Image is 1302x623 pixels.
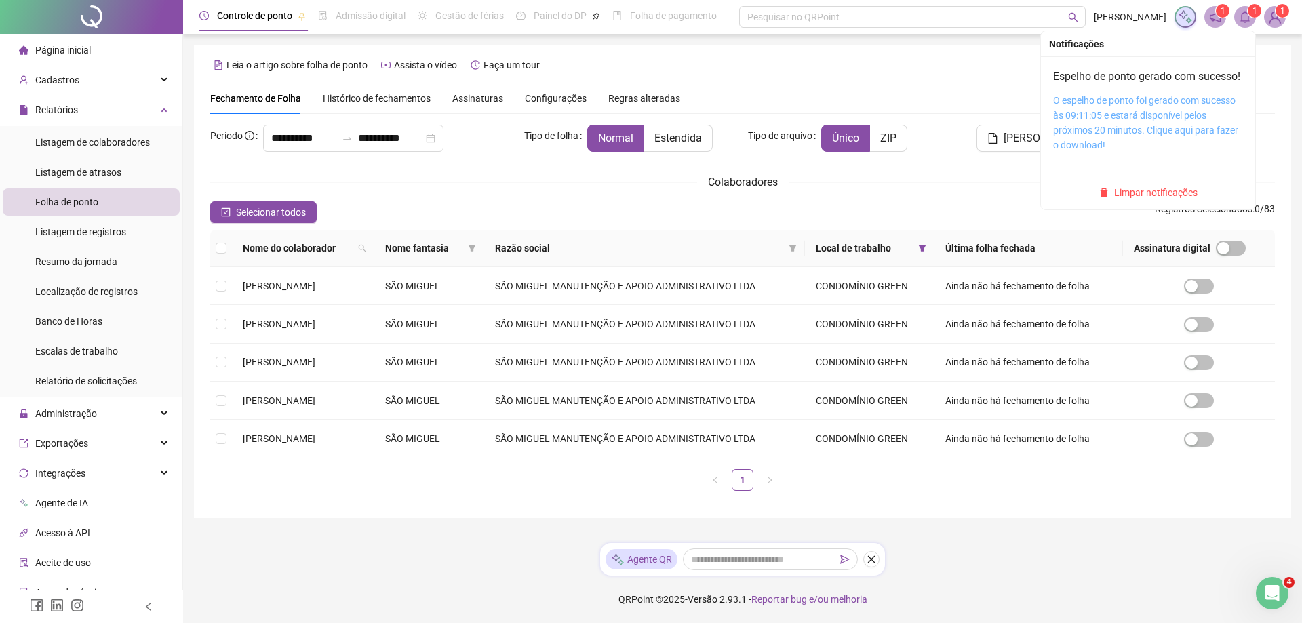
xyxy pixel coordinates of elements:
[243,395,315,406] span: [PERSON_NAME]
[199,11,209,20] span: clock-circle
[1209,11,1221,23] span: notification
[1053,95,1238,150] a: O espelho de ponto foi gerado com sucesso às 09:11:05 e estará disponível pelos próximos 20 minut...
[708,176,778,188] span: Colaboradores
[612,11,622,20] span: book
[374,267,484,305] td: SÃO MIGUEL
[394,60,457,71] span: Assista o vídeo
[832,132,859,144] span: Único
[35,438,88,449] span: Exportações
[381,60,391,70] span: youtube
[1114,185,1198,200] span: Limpar notificações
[226,60,368,71] span: Leia o artigo sobre folha de ponto
[705,469,726,491] button: left
[840,555,850,564] span: send
[471,60,480,70] span: history
[1284,577,1295,588] span: 4
[71,599,84,612] span: instagram
[751,594,867,605] span: Reportar bug e/ou melhoria
[19,45,28,55] span: home
[35,498,88,508] span: Agente de IA
[1178,9,1193,24] img: sparkle-icon.fc2bf0ac1784a2077858766a79e2daf3.svg
[606,549,677,569] div: Agente QR
[1216,4,1229,18] sup: 1
[35,45,91,56] span: Página inicial
[35,376,137,386] span: Relatório de solicitações
[1094,184,1203,201] button: Limpar notificações
[342,133,353,144] span: to
[214,60,223,70] span: file-text
[534,10,587,21] span: Painel do DP
[336,10,406,21] span: Admissão digital
[468,244,476,252] span: filter
[144,602,153,611] span: left
[987,133,998,144] span: file
[35,468,85,479] span: Integrações
[374,305,484,343] td: SÃO MIGUEL
[805,344,934,382] td: CONDOMÍNIO GREEN
[19,528,28,538] span: api
[759,469,781,491] button: right
[418,11,427,20] span: sun
[732,470,753,490] a: 1
[934,230,1123,267] th: Última folha fechada
[35,197,98,207] span: Folha de ponto
[183,576,1302,623] footer: QRPoint © 2025 - 2.93.1 -
[243,319,315,329] span: [PERSON_NAME]
[748,128,812,143] span: Tipo de arquivo
[35,557,91,568] span: Aceite de uso
[19,75,28,85] span: user-add
[465,238,479,258] span: filter
[355,238,369,258] span: search
[945,281,1090,292] span: Ainda não há fechamento de folha
[805,267,934,305] td: CONDOMÍNIO GREEN
[1155,201,1275,223] span: : 0 / 83
[35,316,102,327] span: Banco de Horas
[298,12,306,20] span: pushpin
[217,10,292,21] span: Controle de ponto
[1049,37,1247,52] div: Notificações
[1221,6,1225,16] span: 1
[525,94,587,103] span: Configurações
[484,420,805,458] td: SÃO MIGUEL MANUTENÇÃO E APOIO ADMINISTRATIVO LTDA
[816,241,913,256] span: Local de trabalho
[35,167,121,178] span: Listagem de atrasos
[1252,6,1257,16] span: 1
[1265,7,1285,27] img: 58147
[210,93,301,104] span: Fechamento de Folha
[484,305,805,343] td: SÃO MIGUEL MANUTENÇÃO E APOIO ADMINISTRATIVO LTDA
[19,588,28,597] span: solution
[630,10,717,21] span: Folha de pagamento
[19,409,28,418] span: lock
[805,420,934,458] td: CONDOMÍNIO GREEN
[435,10,504,21] span: Gestão de férias
[524,128,578,143] span: Tipo de folha
[35,527,90,538] span: Acesso à API
[452,94,503,103] span: Assinaturas
[789,244,797,252] span: filter
[35,408,97,419] span: Administração
[786,238,800,258] span: filter
[484,344,805,382] td: SÃO MIGUEL MANUTENÇÃO E APOIO ADMINISTRATIVO LTDA
[918,244,926,252] span: filter
[35,256,117,267] span: Resumo da jornada
[374,420,484,458] td: SÃO MIGUEL
[374,382,484,420] td: SÃO MIGUEL
[945,357,1090,367] span: Ainda não há fechamento de folha
[611,552,625,567] img: sparkle-icon.fc2bf0ac1784a2077858766a79e2daf3.svg
[805,305,934,343] td: CONDOMÍNIO GREEN
[221,207,231,217] span: check-square
[236,205,306,220] span: Selecionar todos
[880,132,896,144] span: ZIP
[358,244,366,252] span: search
[516,11,526,20] span: dashboard
[19,439,28,448] span: export
[1134,241,1210,256] span: Assinatura digital
[50,599,64,612] span: linkedin
[688,594,717,605] span: Versão
[484,267,805,305] td: SÃO MIGUEL MANUTENÇÃO E APOIO ADMINISTRATIVO LTDA
[732,469,753,491] li: 1
[1004,130,1085,146] span: [PERSON_NAME]
[976,125,1096,152] button: [PERSON_NAME]
[385,241,462,256] span: Nome fantasia
[243,241,353,256] span: Nome do colaborador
